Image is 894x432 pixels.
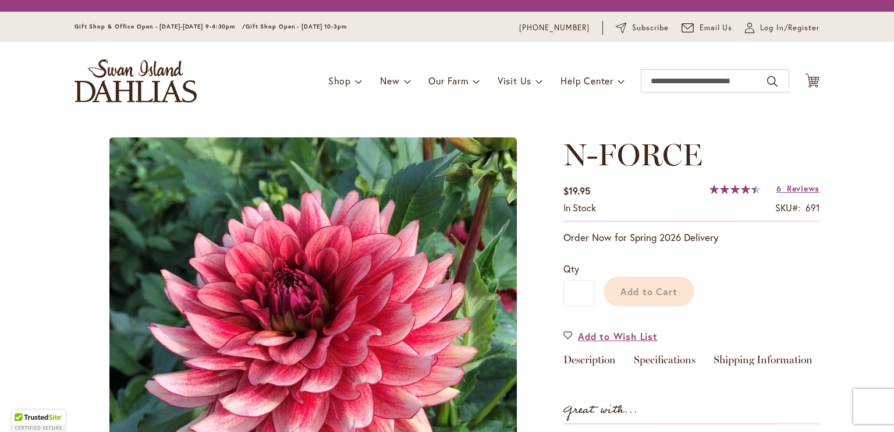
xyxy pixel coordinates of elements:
[709,185,761,194] div: 90%
[632,22,669,34] span: Subscribe
[328,75,351,87] span: Shop
[714,355,813,371] a: Shipping Information
[563,231,819,245] p: Order Now for Spring 2026 Delivery
[578,330,658,343] span: Add to Wish List
[563,355,819,371] div: Detailed Product Info
[787,183,819,194] span: Reviews
[498,75,531,87] span: Visit Us
[634,355,696,371] a: Specifications
[560,75,613,87] span: Help Center
[12,410,65,432] div: TrustedSite Certified
[767,72,778,91] button: Search
[563,185,590,197] span: $19.95
[682,22,733,34] a: Email Us
[519,22,590,34] a: [PHONE_NUMBER]
[775,201,800,214] strong: SKU
[745,22,819,34] a: Log In/Register
[563,201,596,215] div: Availability
[563,355,616,371] a: Description
[428,75,468,87] span: Our Farm
[563,201,596,214] span: In stock
[806,201,819,215] div: 691
[74,23,246,30] span: Gift Shop & Office Open - [DATE]-[DATE] 9-4:30pm /
[74,59,197,102] a: store logo
[563,330,658,343] a: Add to Wish List
[563,136,703,173] span: N-FORCE
[776,183,819,194] a: 6 Reviews
[563,401,638,420] strong: Great with...
[760,22,819,34] span: Log In/Register
[246,23,347,30] span: Gift Shop Open - [DATE] 10-3pm
[616,22,669,34] a: Subscribe
[380,75,399,87] span: New
[563,263,579,275] span: Qty
[776,183,782,194] span: 6
[700,22,733,34] span: Email Us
